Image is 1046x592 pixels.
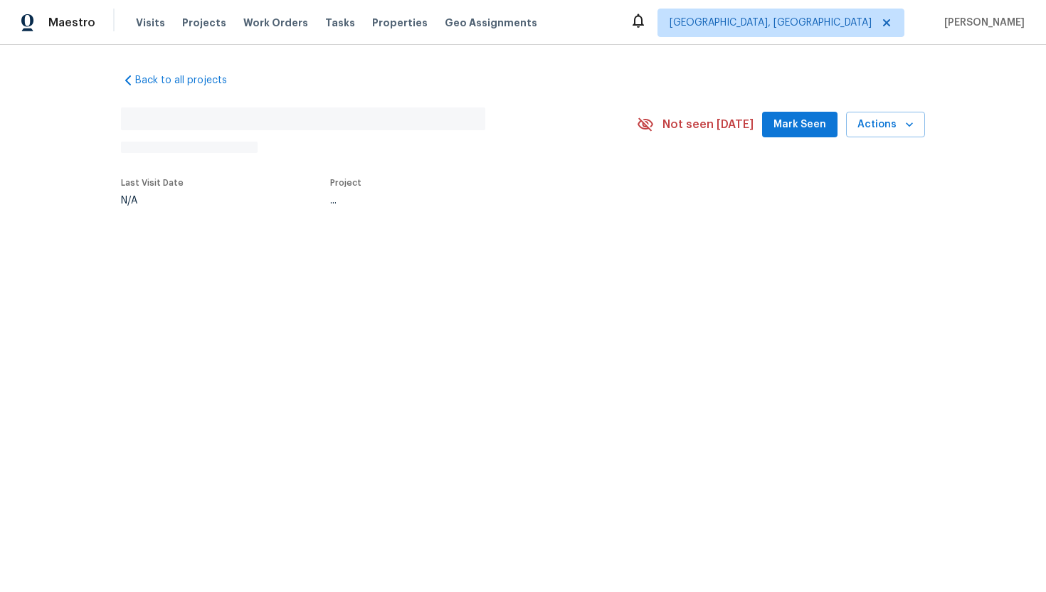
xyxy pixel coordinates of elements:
div: N/A [121,196,184,206]
button: Actions [846,112,925,138]
span: Geo Assignments [445,16,537,30]
span: Tasks [325,18,355,28]
span: Not seen [DATE] [662,117,754,132]
a: Back to all projects [121,73,258,88]
span: Maestro [48,16,95,30]
span: Mark Seen [773,116,826,134]
div: ... [330,196,603,206]
button: Mark Seen [762,112,838,138]
span: Project [330,179,361,187]
span: Visits [136,16,165,30]
span: Work Orders [243,16,308,30]
span: Projects [182,16,226,30]
span: Last Visit Date [121,179,184,187]
span: Actions [857,116,914,134]
span: [PERSON_NAME] [939,16,1025,30]
span: [GEOGRAPHIC_DATA], [GEOGRAPHIC_DATA] [670,16,872,30]
span: Properties [372,16,428,30]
